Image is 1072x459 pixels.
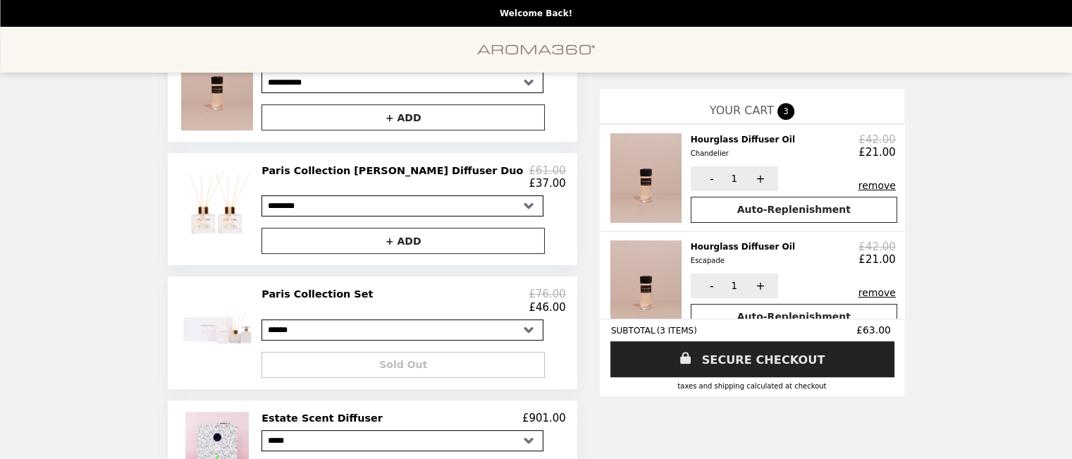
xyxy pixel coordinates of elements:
[858,253,896,266] p: £21.00
[529,301,566,314] p: £46.00
[261,319,543,341] select: Select a product variant
[691,304,897,330] button: Auto-Replenishment
[858,287,896,298] button: remove
[691,147,795,160] div: Chandelier
[610,341,894,377] a: SECURE CHECKOUT
[522,412,566,424] p: £901.00
[657,326,697,336] span: ( 3 ITEMS )
[500,8,572,18] p: Welcome Back!
[261,430,543,451] select: Select a product variant
[739,166,778,191] button: +
[611,326,657,336] span: SUBTOTAL
[858,133,896,146] p: £42.00
[731,280,737,291] span: 1
[261,228,545,254] button: + ADD
[610,133,685,223] img: Hourglass Diffuser Oil
[610,240,685,330] img: Hourglass Diffuser Oil
[477,35,596,64] img: Brand Logo
[858,146,896,159] p: £21.00
[261,104,545,130] button: + ADD
[739,274,778,298] button: +
[777,103,794,120] span: 3
[858,180,896,191] button: remove
[710,104,774,117] span: YOUR CART
[611,382,893,390] div: Taxes and Shipping calculated at checkout
[691,133,801,161] h2: Hourglass Diffuser Oil
[691,197,897,223] button: Auto-Replenishment
[691,166,729,191] button: -
[856,324,893,336] span: £63.00
[261,164,529,177] h2: Paris Collection [PERSON_NAME] Diffuser Duo
[178,164,260,243] img: Paris Collection Reed Diffuser Duo
[261,195,543,216] select: Select a product variant
[691,240,801,268] h2: Hourglass Diffuser Oil
[691,274,729,298] button: -
[691,255,795,267] div: Escapade
[261,288,378,300] h2: Paris Collection Set
[858,240,896,253] p: £42.00
[529,288,566,300] p: £76.00
[261,412,388,424] h2: Estate Scent Diffuser
[529,164,566,177] p: £61.00
[178,288,260,367] img: Paris Collection Set
[731,173,737,184] span: 1
[529,177,566,190] p: £37.00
